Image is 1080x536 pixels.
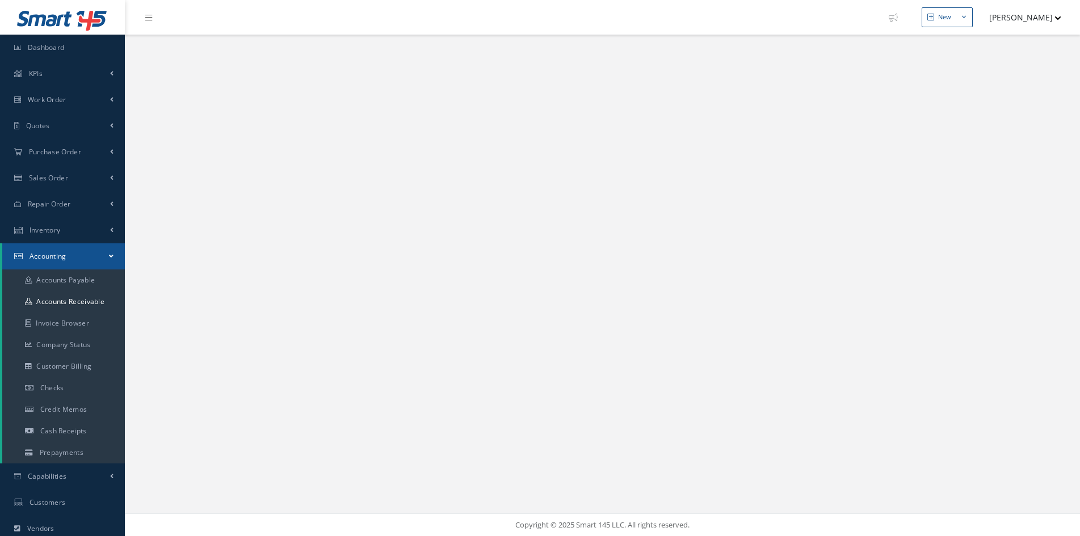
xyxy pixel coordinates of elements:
span: Vendors [27,524,54,533]
a: Accounting [2,243,125,269]
span: Cash Receipts [40,426,87,436]
span: Customers [30,497,66,507]
a: Accounts Payable [2,269,125,291]
span: Quotes [26,121,50,130]
a: Company Status [2,334,125,356]
div: New [938,12,951,22]
span: Purchase Order [29,147,81,157]
span: Prepayments [40,448,83,457]
span: Accounting [30,251,66,261]
div: Copyright © 2025 Smart 145 LLC. All rights reserved. [136,520,1069,531]
span: Capabilities [28,471,67,481]
span: KPIs [29,69,43,78]
span: Repair Order [28,199,71,209]
a: Customer Billing [2,356,125,377]
a: Cash Receipts [2,420,125,442]
span: Work Order [28,95,66,104]
a: Prepayments [2,442,125,463]
a: Invoice Browser [2,313,125,334]
span: Inventory [30,225,61,235]
button: [PERSON_NAME] [978,6,1061,28]
a: Credit Memos [2,399,125,420]
span: Dashboard [28,43,65,52]
span: Credit Memos [40,404,87,414]
button: New [922,7,973,27]
span: Checks [40,383,64,392]
a: Checks [2,377,125,399]
span: Sales Order [29,173,68,183]
a: Accounts Receivable [2,291,125,313]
